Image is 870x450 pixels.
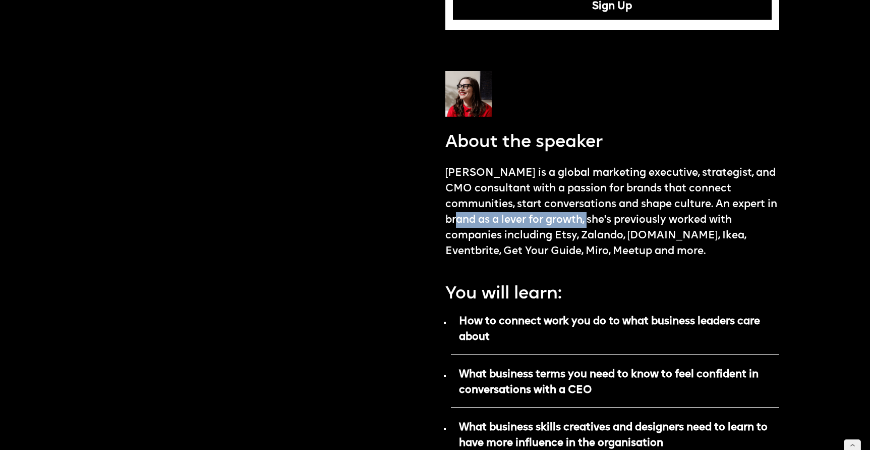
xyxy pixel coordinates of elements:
strong: What business terms you need to know to feel confident in conversations with a CEO [459,369,759,395]
p: [PERSON_NAME] is a global marketing executive, strategist, and CMO consultant with a passion for ... [445,165,780,259]
p: About the speaker [445,131,603,155]
strong: How to connect work you do to what business leaders care about [459,316,760,342]
strong: What business skills creatives and designers need to learn to have more influence in the organisa... [459,422,768,448]
p: You will learn: [445,282,562,307]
